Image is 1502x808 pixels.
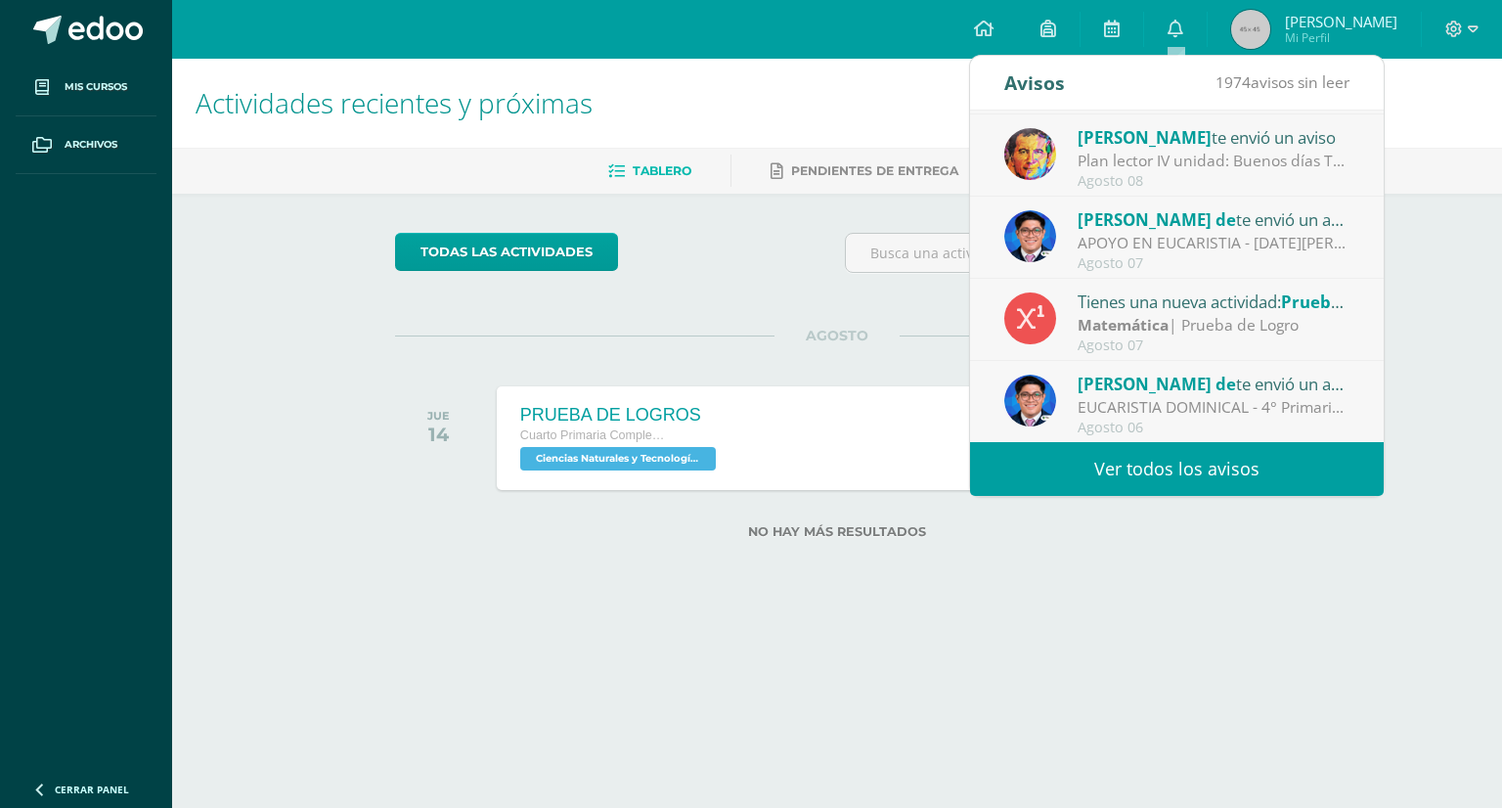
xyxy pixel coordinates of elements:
span: Mis cursos [65,79,127,95]
span: avisos sin leer [1215,71,1349,93]
span: AGOSTO [774,327,900,344]
div: Agosto 08 [1078,173,1349,190]
div: te envió un aviso [1078,124,1349,150]
div: PRUEBA DE LOGROS [520,405,721,426]
div: 14 [427,423,450,446]
a: todas las Actividades [395,233,618,271]
span: Cuarto Primaria Complementaria [520,428,667,442]
div: te envió un aviso [1078,206,1349,232]
span: [PERSON_NAME] [1285,12,1397,31]
strong: Matemática [1078,314,1169,336]
a: Archivos [16,116,156,174]
a: Pendientes de entrega [771,156,958,187]
div: EUCARISTIA DOMINICAL - 4° Primaria- Signo de la Biblia: Saludos cordiales. Gusto en saludarles. P... [1078,396,1349,419]
span: [PERSON_NAME] [1078,126,1212,149]
span: Prueba de Unidad [1281,291,1429,313]
span: Archivos [65,137,117,153]
a: Mis cursos [16,59,156,116]
div: APOYO EN EUCARISTIA - Domingo 10 de Agosto (Signo de la Biblia.): Saludos Padres de Familia. Les ... [1078,232,1349,254]
div: te envió un aviso [1078,371,1349,396]
span: Mi Perfil [1285,29,1397,46]
a: Ver todos los avisos [970,442,1384,496]
img: 45x45 [1231,10,1270,49]
span: [PERSON_NAME] de [1078,373,1236,395]
label: No hay más resultados [395,524,1280,539]
span: Cerrar panel [55,783,129,796]
div: Agosto 07 [1078,337,1349,354]
div: Tienes una nueva actividad: [1078,289,1349,314]
span: Actividades recientes y próximas [196,84,593,121]
img: 038ac9c5e6207f3bea702a86cda391b3.png [1004,375,1056,426]
img: 038ac9c5e6207f3bea702a86cda391b3.png [1004,210,1056,262]
div: Plan lector IV unidad: Buenos días Traer para el día lunes el libro "¿Dónde se metió la abuela?. ... [1078,150,1349,172]
input: Busca una actividad próxima aquí... [846,234,1279,272]
div: Agosto 06 [1078,420,1349,436]
span: [PERSON_NAME] de [1078,208,1236,231]
span: Tablero [633,163,691,178]
img: 49d5a75e1ce6d2edc12003b83b1ef316.png [1004,128,1056,180]
div: | Prueba de Logro [1078,314,1349,337]
a: Tablero [608,156,691,187]
span: Pendientes de entrega [791,163,958,178]
div: JUE [427,409,450,423]
div: Agosto 07 [1078,255,1349,272]
span: 1974 [1215,71,1251,93]
span: Ciencias Naturales y Tecnología 'C' [520,447,716,471]
div: Avisos [1004,56,1065,110]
